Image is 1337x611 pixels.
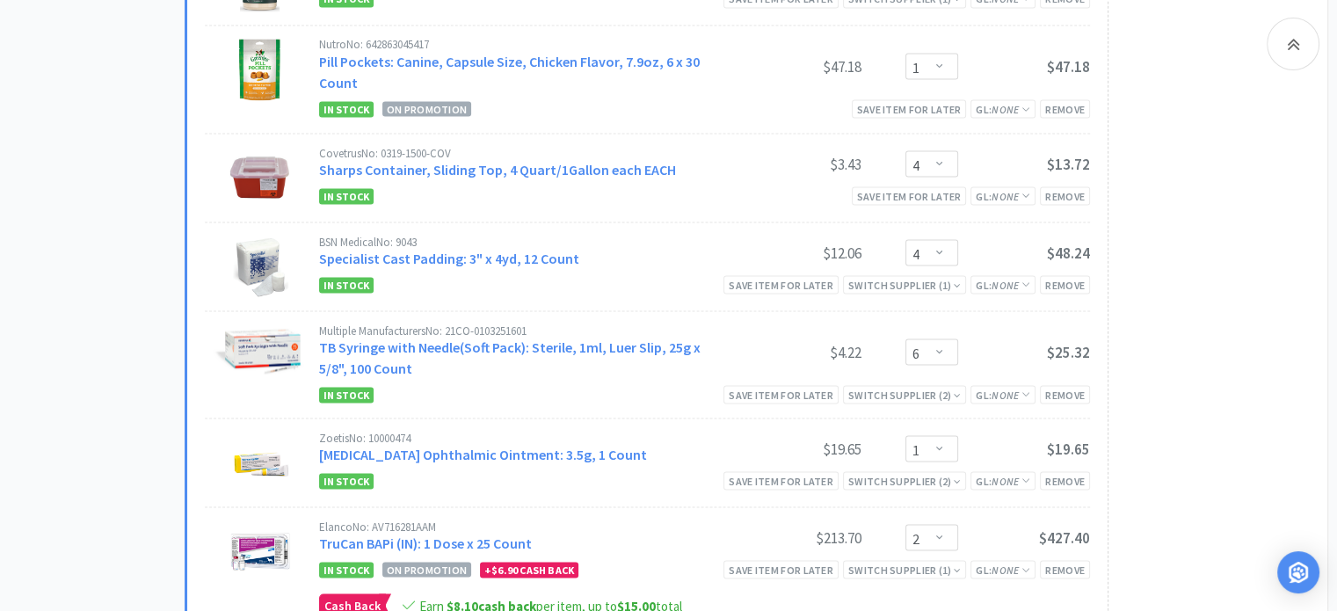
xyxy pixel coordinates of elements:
[992,278,1019,291] i: None
[319,445,647,462] a: [MEDICAL_DATA] Ophthalmic Ointment: 3.5g, 1 Count
[1040,471,1090,490] div: Remove
[976,563,1030,576] span: GL:
[848,561,961,578] div: Switch Supplier ( 1 )
[848,276,961,293] div: Switch Supplier ( 1 )
[319,534,532,551] a: TruCan BAPi (IN): 1 Dose x 25 Count
[976,189,1030,202] span: GL:
[976,102,1030,115] span: GL:
[319,277,374,293] span: In Stock
[382,101,471,116] span: On Promotion
[480,562,578,578] div: + Cash Back
[319,520,730,532] div: Elanco No: AV716281AAM
[1040,186,1090,205] div: Remove
[491,563,518,576] span: $6.90
[238,39,281,100] img: 054a4a49e08e4efb922b3df69e1b8faa_31603.png
[730,153,861,174] div: $3.43
[229,520,291,582] img: 6802f498dad94408a9365d6d12f783a0_28073.png
[848,386,961,403] div: Switch Supplier ( 2 )
[992,388,1019,401] i: None
[382,562,471,577] span: On Promotion
[319,324,730,336] div: Multiple Manufacturers No: 21CO-0103251601
[1047,56,1090,76] span: $47.18
[1047,342,1090,361] span: $25.32
[319,160,676,178] a: Sharps Container, Sliding Top, 4 Quart/1Gallon each EACH
[319,473,374,489] span: In Stock
[730,438,861,459] div: $19.65
[319,188,374,204] span: In Stock
[319,338,701,376] a: TB Syringe with Needle(Soft Pack): Sterile, 1ml, Luer Slip, 25g x 5/8", 100 Count
[319,147,730,158] div: Covetrus No: 0319-1500-COV
[992,189,1019,202] i: None
[1040,99,1090,118] div: Remove
[1047,154,1090,173] span: $13.72
[723,275,839,294] div: Save item for later
[319,249,579,266] a: Specialist Cast Padding: 3" x 4yd, 12 Count
[992,102,1019,115] i: None
[319,39,730,50] div: Nutro No: 642863045417
[730,242,861,263] div: $12.06
[992,474,1019,487] i: None
[228,236,293,297] img: 332d7fee1c074cfbab1ef8f99c83ef2d_28240.png
[848,472,961,489] div: Switch Supplier ( 2 )
[723,385,839,404] div: Save item for later
[205,324,315,377] img: c4af8e3a5e624d7a8ff894c3ec6c7b5b_804528.png
[730,341,861,362] div: $4.22
[319,236,730,247] div: BSN Medical No: 9043
[229,432,291,493] img: 05406ce3d0254e33a0f78256240aef58_757515.png
[976,278,1030,291] span: GL:
[319,387,374,403] span: In Stock
[723,560,839,578] div: Save item for later
[1040,275,1090,294] div: Remove
[723,471,839,490] div: Save item for later
[1039,527,1090,547] span: $427.40
[1040,385,1090,404] div: Remove
[730,527,861,548] div: $213.70
[319,52,700,91] a: Pill Pockets: Canine, Capsule Size, Chicken Flavor, 7.9oz, 6 x 30 Count
[1047,439,1090,458] span: $19.65
[319,432,730,443] div: Zoetis No: 10000474
[992,563,1019,576] i: None
[976,388,1030,401] span: GL:
[976,474,1030,487] span: GL:
[1040,560,1090,578] div: Remove
[730,55,861,76] div: $47.18
[222,147,299,208] img: 13dc438f3c704c6890e421f49d140cd5_204593.png
[319,562,374,578] span: In Stock
[319,101,374,117] span: In Stock
[852,186,967,205] div: Save item for later
[852,99,967,118] div: Save item for later
[1277,551,1319,593] div: Open Intercom Messenger
[1047,243,1090,262] span: $48.24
